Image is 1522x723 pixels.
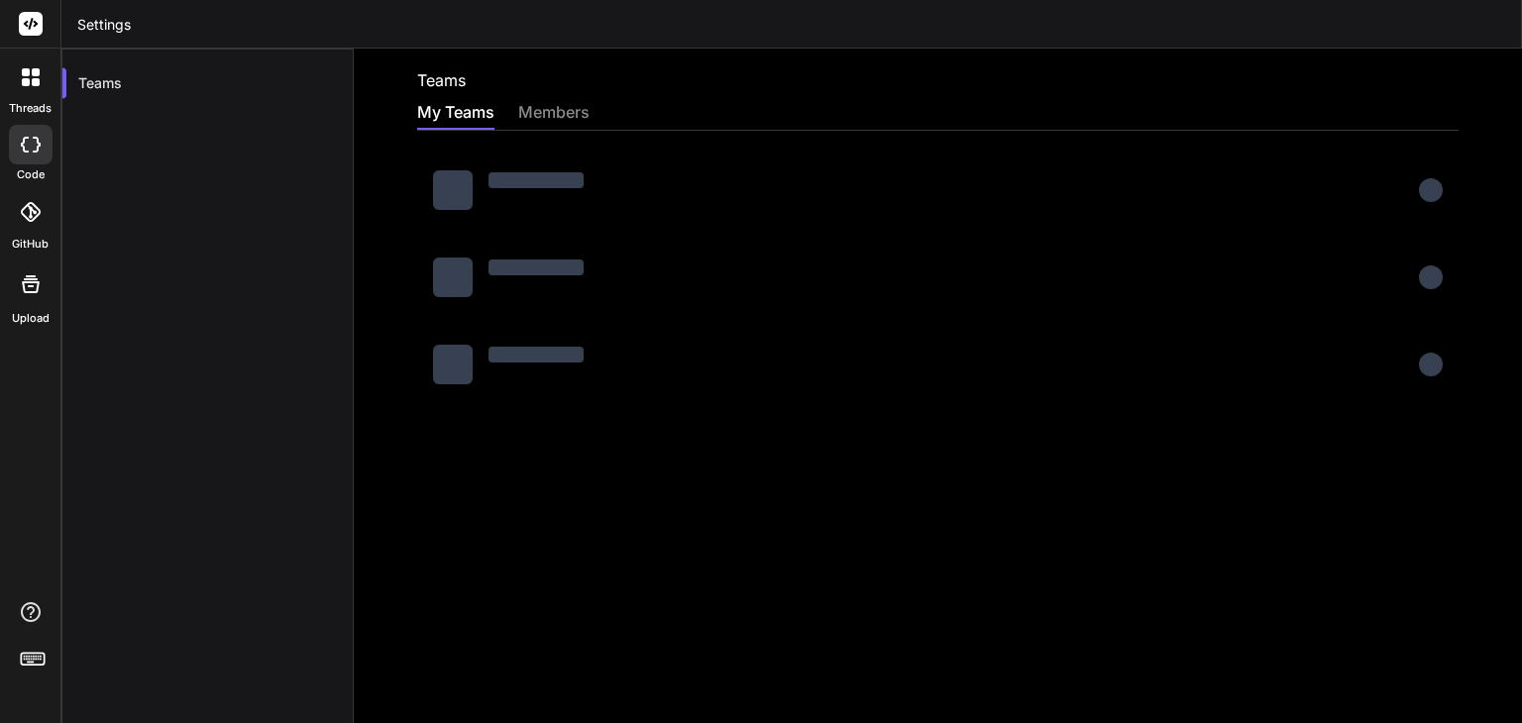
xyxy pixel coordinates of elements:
[9,100,52,117] label: threads
[12,236,49,253] label: GitHub
[17,166,45,183] label: code
[417,100,494,128] div: My Teams
[417,68,466,92] h2: Teams
[518,100,590,128] div: members
[62,61,353,105] div: Teams
[12,310,50,327] label: Upload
